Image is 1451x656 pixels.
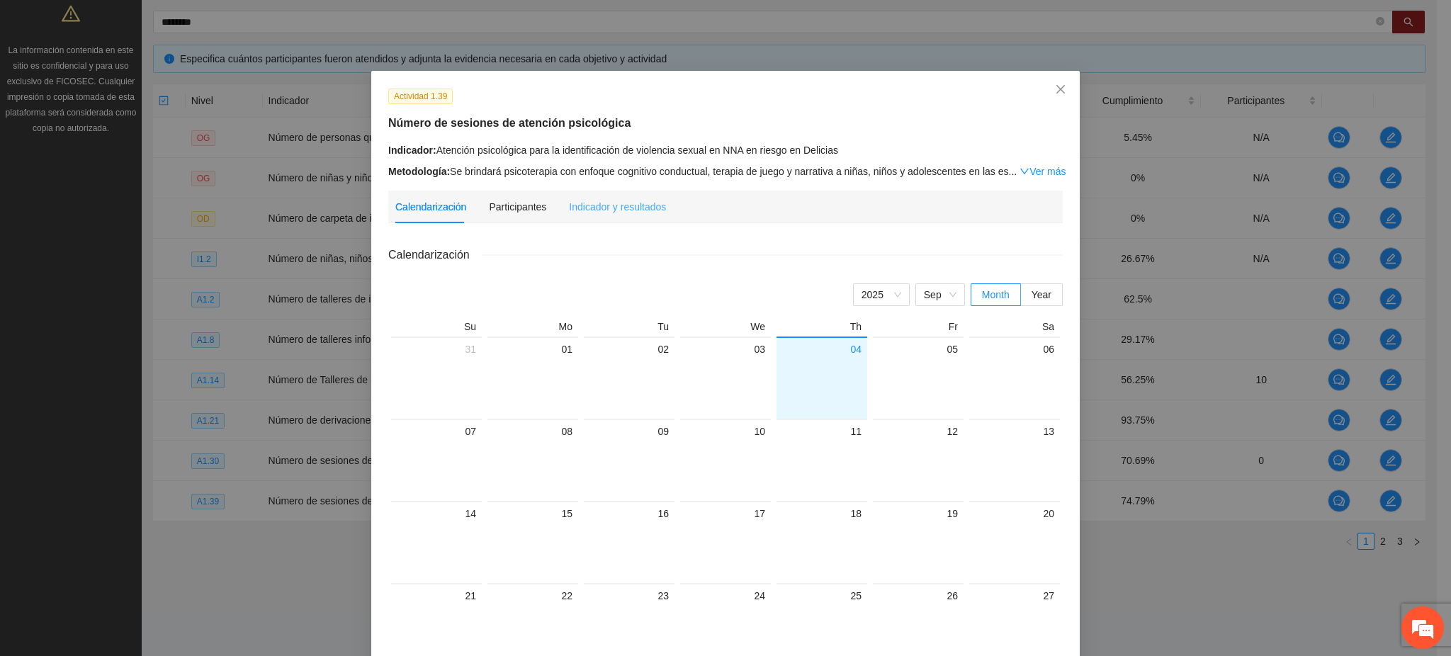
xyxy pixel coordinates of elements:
div: Minimizar ventana de chat en vivo [232,7,266,41]
td: 2025-09-04 [774,337,870,419]
div: Chatee con nosotros ahora [74,72,238,91]
th: We [677,320,774,337]
div: 02 [589,341,669,358]
div: 20 [975,505,1054,522]
span: Month [982,289,1010,300]
div: Atención psicológica para la identificación de violencia sexual en NNA en riesgo en Delicias [388,142,1063,158]
div: 08 [493,423,572,440]
td: 2025-09-13 [966,419,1063,501]
td: 2025-09-12 [870,419,966,501]
th: Th [774,320,870,337]
td: 2025-09-10 [677,419,774,501]
div: 22 [493,587,572,604]
td: 2025-09-02 [581,337,677,419]
td: 2025-09-07 [388,419,485,501]
div: 05 [879,341,958,358]
span: Year [1032,289,1051,300]
div: 26 [879,587,958,604]
span: Sep [924,284,956,305]
span: down [1020,166,1029,176]
td: 2025-09-06 [966,337,1063,419]
span: ... [1009,166,1017,177]
div: Se brindará psicoterapia con enfoque cognitivo conductual, terapia de juego y narrativa a niñas, ... [388,164,1063,179]
td: 2025-09-16 [581,501,677,583]
div: 01 [493,341,572,358]
span: Actividad 1.39 [388,89,453,104]
div: 07 [397,423,476,440]
td: 2025-09-01 [485,337,581,419]
div: 23 [589,587,669,604]
div: Calendarización [395,199,466,215]
td: 2025-09-18 [774,501,870,583]
td: 2025-09-17 [677,501,774,583]
div: 10 [686,423,765,440]
div: 21 [397,587,476,604]
div: 31 [397,341,476,358]
div: 13 [975,423,1054,440]
td: 2025-08-31 [388,337,485,419]
div: Participantes [489,199,546,215]
div: 19 [879,505,958,522]
span: Estamos en línea. [82,189,196,332]
td: 2025-09-20 [966,501,1063,583]
td: 2025-09-09 [581,419,677,501]
th: Sa [966,320,1063,337]
div: 24 [686,587,765,604]
div: 16 [589,505,669,522]
div: 09 [589,423,669,440]
td: 2025-09-19 [870,501,966,583]
th: Mo [485,320,581,337]
div: 27 [975,587,1054,604]
th: Tu [581,320,677,337]
div: 18 [782,505,862,522]
span: 2025 [862,284,901,305]
td: 2025-09-11 [774,419,870,501]
div: 15 [493,505,572,522]
textarea: Escriba su mensaje y pulse “Intro” [7,387,270,436]
div: 14 [397,505,476,522]
th: Fr [870,320,966,337]
div: 03 [686,341,765,358]
td: 2025-09-03 [677,337,774,419]
strong: Indicador: [388,145,436,156]
th: Su [388,320,485,337]
h5: Número de sesiones de atención psicológica [388,115,1063,132]
span: Calendarización [388,246,481,264]
a: Expand [1020,166,1066,177]
div: 06 [975,341,1054,358]
td: 2025-09-14 [388,501,485,583]
span: close [1055,84,1066,95]
div: 25 [782,587,862,604]
button: Close [1041,71,1080,109]
div: 17 [686,505,765,522]
div: 12 [879,423,958,440]
div: 11 [782,423,862,440]
td: 2025-09-05 [870,337,966,419]
div: Indicador y resultados [569,199,666,215]
strong: Metodología: [388,166,450,177]
div: 04 [782,341,862,358]
td: 2025-09-08 [485,419,581,501]
td: 2025-09-15 [485,501,581,583]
